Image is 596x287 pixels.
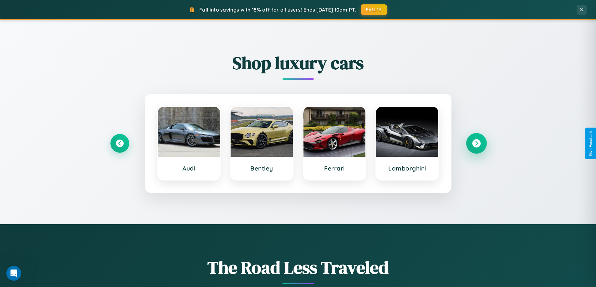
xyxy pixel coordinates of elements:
[382,165,432,172] h3: Lamborghini
[164,165,214,172] h3: Audi
[237,165,287,172] h3: Bentley
[6,266,21,281] iframe: Intercom live chat
[199,7,356,13] span: Fall into savings with 15% off for all users! Ends [DATE] 10am PT.
[110,255,486,280] h1: The Road Less Traveled
[361,4,387,15] button: FALL15
[588,131,593,156] div: Give Feedback
[110,51,486,75] h2: Shop luxury cars
[310,165,359,172] h3: Ferrari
